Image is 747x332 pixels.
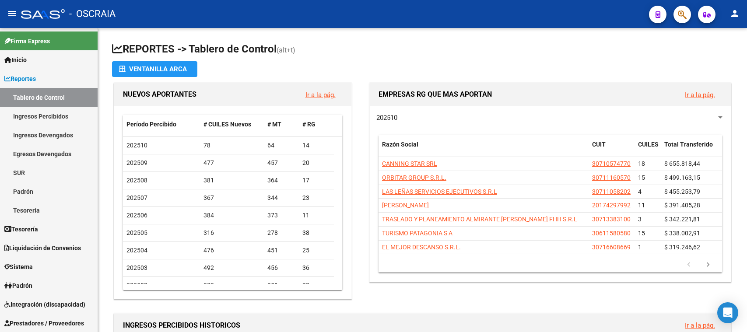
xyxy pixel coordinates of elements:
[203,193,260,203] div: 367
[203,175,260,185] div: 381
[302,121,316,128] span: # RG
[267,121,281,128] span: # MT
[4,318,84,328] span: Prestadores / Proveedores
[119,61,190,77] div: Ventanilla ARCA
[203,280,260,290] div: 373
[4,36,50,46] span: Firma Express
[302,245,330,255] div: 25
[382,174,446,181] span: ORBITAR GROUP S.R.L.
[69,4,116,24] span: - OSCRAIA
[203,210,260,220] div: 384
[4,281,32,290] span: Padrón
[382,160,437,167] span: CANNING STAR SRL
[680,260,697,270] a: go to previous page
[638,216,642,223] span: 3
[123,115,200,134] datatable-header-cell: Período Percibido
[203,228,260,238] div: 316
[592,244,631,251] span: 30716608669
[267,263,295,273] div: 456
[203,121,251,128] span: # CUILES Nuevos
[302,228,330,238] div: 38
[678,87,722,103] button: Ir a la pág.
[589,135,635,164] datatable-header-cell: CUIT
[382,202,429,209] span: [PERSON_NAME]
[592,188,631,195] span: 30711058202
[302,210,330,220] div: 11
[7,8,18,19] mat-icon: menu
[112,61,197,77] button: Ventanilla ARCA
[379,135,589,164] datatable-header-cell: Razón Social
[592,202,631,209] span: 20174297992
[638,230,645,237] span: 15
[267,280,295,290] div: 351
[123,90,196,98] span: NUEVOS APORTANTES
[126,177,147,184] span: 202508
[126,212,147,219] span: 202506
[700,260,716,270] a: go to next page
[267,175,295,185] div: 364
[302,263,330,273] div: 36
[376,114,397,122] span: 202510
[126,229,147,236] span: 202505
[382,216,577,223] span: TRASLADO Y PLANEAMIENTO ALMIRANTE [PERSON_NAME] FHH S.R.L
[302,140,330,150] div: 14
[592,160,631,167] span: 30710574770
[382,141,418,148] span: Razón Social
[638,141,659,148] span: CUILES
[267,140,295,150] div: 64
[592,230,631,237] span: 30611580580
[664,188,700,195] span: $ 455.253,79
[267,210,295,220] div: 373
[200,115,264,134] datatable-header-cell: # CUILES Nuevos
[126,142,147,149] span: 202510
[4,74,36,84] span: Reportes
[4,224,38,234] span: Tesorería
[664,174,700,181] span: $ 499.163,15
[661,135,722,164] datatable-header-cell: Total Transferido
[664,230,700,237] span: $ 338.002,91
[126,194,147,201] span: 202507
[592,174,631,181] span: 30711160570
[123,321,240,329] span: INGRESOS PERCIBIDOS HISTORICOS
[203,245,260,255] div: 476
[664,141,713,148] span: Total Transferido
[305,91,336,99] a: Ir a la pág.
[126,264,147,271] span: 202503
[264,115,299,134] datatable-header-cell: # MT
[382,188,497,195] span: LAS LEÑAS SERVICIOS EJECUTIVOS S.R.L
[685,91,715,99] a: Ir a la pág.
[299,115,334,134] datatable-header-cell: # RG
[126,159,147,166] span: 202509
[664,202,700,209] span: $ 391.405,28
[298,87,343,103] button: Ir a la pág.
[638,244,642,251] span: 1
[302,280,330,290] div: 22
[592,216,631,223] span: 30713383100
[717,302,738,323] div: Open Intercom Messenger
[4,262,33,272] span: Sistema
[302,193,330,203] div: 23
[203,263,260,273] div: 492
[635,135,661,164] datatable-header-cell: CUILES
[664,216,700,223] span: $ 342.221,81
[4,243,81,253] span: Liquidación de Convenios
[382,244,461,251] span: EL MEJOR DESCANSO S.R.L.
[267,158,295,168] div: 457
[267,228,295,238] div: 278
[277,46,295,54] span: (alt+t)
[638,188,642,195] span: 4
[664,160,700,167] span: $ 655.818,44
[638,160,645,167] span: 18
[4,55,27,65] span: Inicio
[302,175,330,185] div: 17
[379,90,492,98] span: EMPRESAS RG QUE MAS APORTAN
[203,158,260,168] div: 477
[4,300,85,309] span: Integración (discapacidad)
[638,202,645,209] span: 11
[638,174,645,181] span: 15
[592,141,606,148] span: CUIT
[203,140,260,150] div: 78
[126,121,176,128] span: Período Percibido
[126,282,147,289] span: 202502
[685,322,715,329] a: Ir a la pág.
